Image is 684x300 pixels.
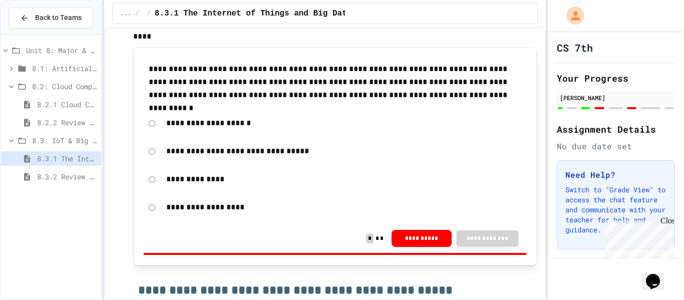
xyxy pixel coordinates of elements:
[37,117,97,128] span: 8.2.2 Review - Cloud Computing
[32,63,97,74] span: 8.1: Artificial Intelligence Basics
[557,71,675,85] h2: Your Progress
[4,4,69,64] div: Chat with us now!Close
[601,216,674,259] iframe: chat widget
[557,140,675,152] div: No due date set
[135,10,139,18] span: /
[565,185,666,235] p: Switch to "Grade View" to access the chat feature and communicate with your teacher for help and ...
[560,93,672,102] div: [PERSON_NAME]
[26,45,97,56] span: Unit 8: Major & Emerging Technologies
[35,13,82,23] span: Back to Teams
[37,171,97,182] span: 8.3.2 Review - The Internet of Things and Big Data
[37,153,97,164] span: 8.3.1 The Internet of Things and Big Data: Our Connected Digital World
[32,81,97,92] span: 8.2: Cloud Computing
[642,260,674,290] iframe: chat widget
[155,8,491,20] span: 8.3.1 The Internet of Things and Big Data: Our Connected Digital World
[121,10,132,18] span: ...
[32,135,97,146] span: 8.3: IoT & Big Data
[556,4,587,27] div: My Account
[37,99,97,110] span: 8.2.1 Cloud Computing: Transforming the Digital World
[557,41,593,55] h1: CS 7th
[147,10,151,18] span: /
[565,169,666,181] h3: Need Help?
[557,122,675,136] h2: Assignment Details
